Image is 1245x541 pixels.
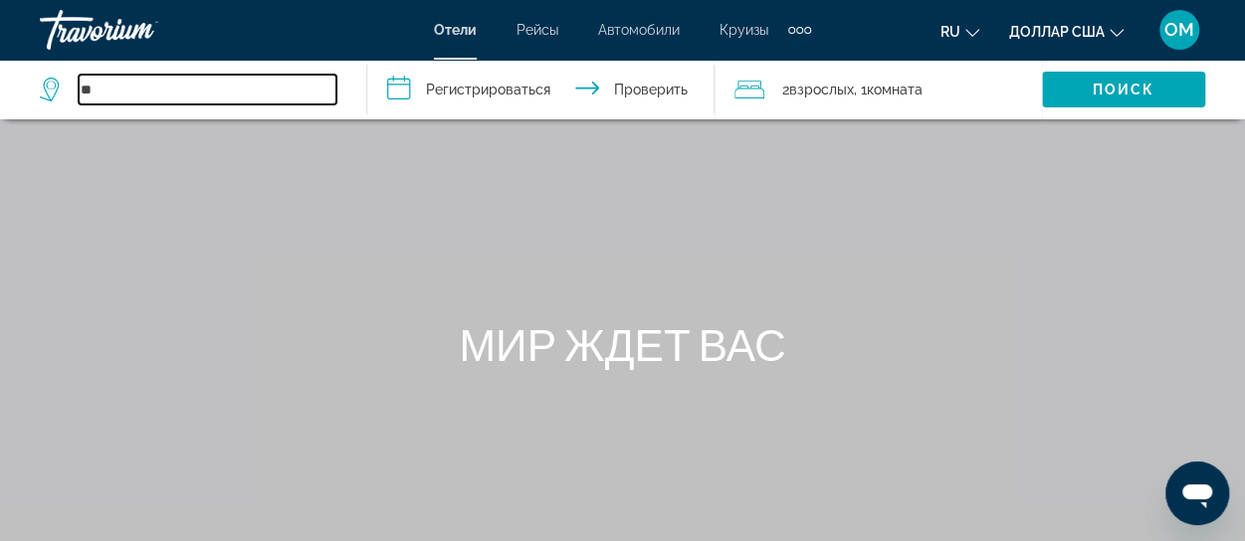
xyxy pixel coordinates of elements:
[459,318,785,370] font: МИР ЖДЕТ ВАС
[40,4,239,56] a: Травориум
[1042,72,1205,107] button: Поиск
[1165,461,1229,525] iframe: Кнопка запуска окна обмена сообщениями
[1009,24,1105,40] font: доллар США
[720,22,768,38] a: Круизы
[854,82,867,97] font: , 1
[940,17,979,46] button: Изменить язык
[367,60,715,119] button: Даты заезда и выезда
[715,60,1042,119] button: Путешественники: 2 взрослых, 0 детей
[940,24,960,40] font: ru
[434,22,477,38] a: Отели
[867,82,923,97] font: комната
[1164,19,1194,40] font: ОМ
[1093,82,1155,97] font: Поиск
[598,22,680,38] a: Автомобили
[788,14,811,46] button: Дополнительные элементы навигации
[789,82,854,97] font: взрослых
[1153,9,1205,51] button: Меню пользователя
[517,22,558,38] a: Рейсы
[1009,17,1124,46] button: Изменить валюту
[782,82,789,97] font: 2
